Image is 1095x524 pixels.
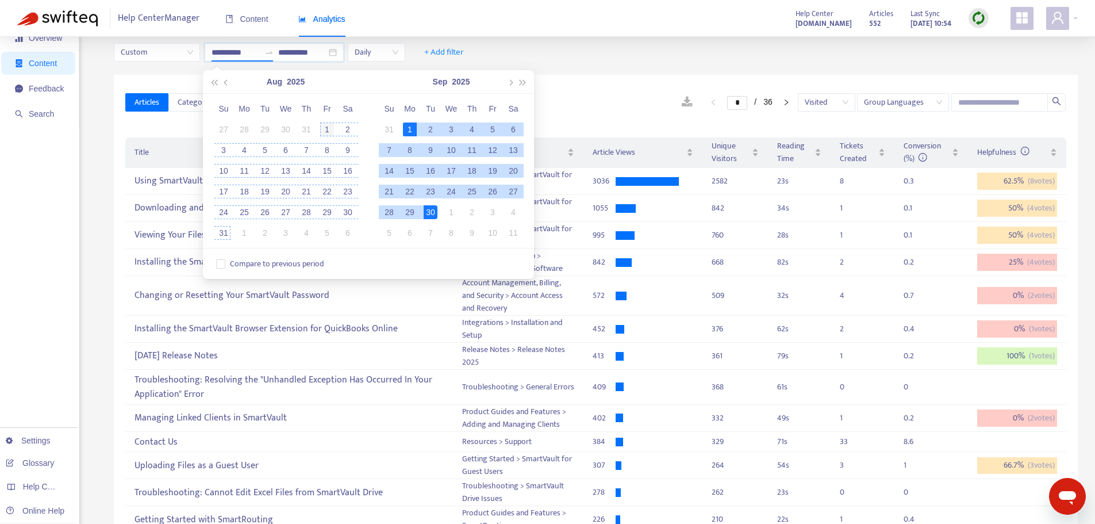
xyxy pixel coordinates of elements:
[462,223,482,243] td: 2025-10-09
[702,137,768,168] th: Unique Visitors
[453,276,584,316] td: Account Management, Billing, and Security > Account Access and Recovery
[255,160,275,181] td: 2025-08-12
[444,185,458,198] div: 24
[217,164,230,178] div: 10
[1027,256,1055,269] span: ( 4 votes)
[840,323,863,335] div: 2
[29,59,57,68] span: Content
[1029,323,1055,335] span: ( 1 votes)
[482,140,503,160] td: 2025-09-12
[433,70,448,93] button: Sep
[869,17,881,30] strong: 552
[337,181,358,202] td: 2025-08-23
[317,140,337,160] td: 2025-08-08
[320,123,334,136] div: 1
[904,139,941,165] span: Conversion (%)
[453,343,584,370] td: Release Notes > Release Notes 2025
[29,84,64,93] span: Feedback
[462,140,482,160] td: 2025-09-11
[399,223,420,243] td: 2025-10-06
[486,226,500,240] div: 10
[399,181,420,202] td: 2025-09-22
[503,223,524,243] td: 2025-10-11
[213,223,234,243] td: 2025-08-31
[486,164,500,178] div: 19
[341,164,355,178] div: 16
[840,202,863,215] div: 1
[768,137,831,168] th: Reading Time
[482,98,503,119] th: Fr
[217,143,230,157] div: 3
[255,202,275,223] td: 2025-08-26
[135,96,159,109] span: Articles
[279,164,293,178] div: 13
[258,185,272,198] div: 19
[379,160,399,181] td: 2025-09-14
[486,143,500,157] div: 12
[462,202,482,223] td: 2025-10-02
[217,205,230,219] div: 24
[1027,202,1055,215] span: ( 4 votes)
[382,123,396,136] div: 31
[258,205,272,219] div: 26
[121,44,193,61] span: Custom
[482,119,503,140] td: 2025-09-05
[255,119,275,140] td: 2025-07-29
[712,202,759,215] div: 842
[977,173,1057,190] div: 62.5 %
[444,143,458,157] div: 10
[1051,11,1065,25] span: user
[275,223,296,243] td: 2025-09-03
[420,223,441,243] td: 2025-10-07
[279,143,293,157] div: 6
[462,119,482,140] td: 2025-09-04
[462,98,482,119] th: Th
[399,119,420,140] td: 2025-09-01
[264,48,274,57] span: to
[904,202,927,215] div: 0.1
[225,14,268,24] span: Content
[831,137,894,168] th: Tickets Created
[234,160,255,181] td: 2025-08-11
[503,119,524,140] td: 2025-09-06
[506,205,520,219] div: 4
[337,223,358,243] td: 2025-09-06
[279,205,293,219] div: 27
[424,123,437,136] div: 2
[840,175,863,188] div: 8
[320,185,334,198] div: 22
[379,202,399,223] td: 2025-09-28
[275,119,296,140] td: 2025-07-30
[424,226,437,240] div: 7
[486,185,500,198] div: 26
[444,205,458,219] div: 1
[506,123,520,136] div: 6
[234,98,255,119] th: Mo
[506,185,520,198] div: 27
[420,98,441,119] th: Tu
[441,98,462,119] th: We
[593,229,616,242] div: 995
[754,97,756,106] span: /
[275,140,296,160] td: 2025-08-06
[275,181,296,202] td: 2025-08-20
[910,17,951,30] strong: [DATE] 10:54
[465,205,479,219] div: 2
[317,119,337,140] td: 2025-08-01
[382,226,396,240] div: 5
[118,7,199,29] span: Help Center Manager
[341,226,355,240] div: 6
[796,7,833,20] span: Help Center
[168,93,224,112] button: Categories
[977,200,1057,217] div: 50 %
[317,160,337,181] td: 2025-08-15
[225,258,329,270] span: Compare to previous period
[264,48,274,57] span: swap-right
[424,164,437,178] div: 16
[441,140,462,160] td: 2025-09-10
[904,175,927,188] div: 0.3
[296,202,317,223] td: 2025-08-28
[462,160,482,181] td: 2025-09-18
[503,160,524,181] td: 2025-09-20
[444,123,458,136] div: 3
